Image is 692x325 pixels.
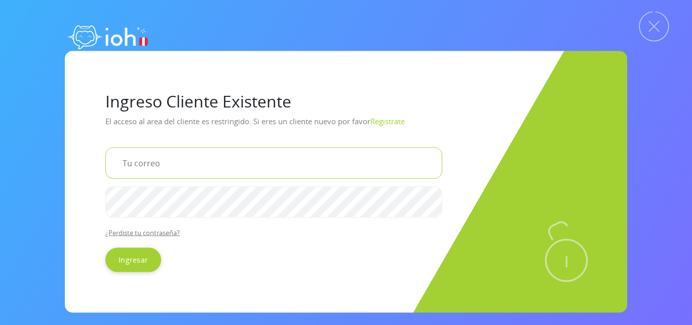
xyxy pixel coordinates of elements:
h1: Ingreso Cliente Existente [105,91,587,111]
a: ¿Perdiste tu contraseña? [105,228,180,237]
input: Ingresar [105,247,161,272]
img: logo [65,15,151,56]
p: El acceso al area del cliente es restringido. Si eres un cliente nuevo por favor [105,113,587,139]
a: Registrate [370,116,405,126]
img: Cerrar [639,11,669,42]
input: Tu correo [105,147,442,178]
